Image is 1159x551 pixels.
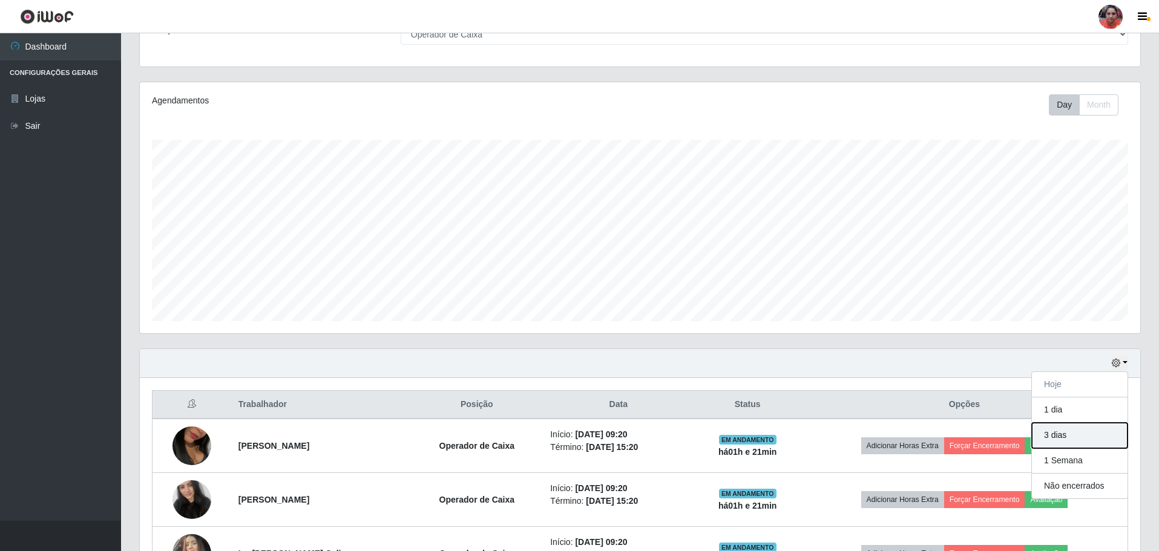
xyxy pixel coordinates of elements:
button: Não encerrados [1032,474,1128,498]
img: 1759004747054.jpeg [172,474,211,525]
time: [DATE] 09:20 [575,483,627,493]
span: EM ANDAMENTO [719,435,776,445]
strong: há 01 h e 21 min [718,447,777,457]
button: Avaliação [1025,491,1068,508]
img: 1698238099994.jpeg [172,411,211,480]
button: Month [1079,94,1118,116]
li: Início: [550,536,686,549]
button: 1 dia [1032,397,1128,423]
th: Opções [801,391,1128,419]
time: [DATE] 15:20 [586,496,638,506]
button: Adicionar Horas Extra [861,491,944,508]
time: [DATE] 09:20 [575,537,627,547]
li: Término: [550,441,686,454]
div: Toolbar with button groups [1049,94,1128,116]
button: Adicionar Horas Extra [861,437,944,454]
th: Status [694,391,801,419]
time: [DATE] 15:20 [586,442,638,452]
th: Trabalhador [231,391,411,419]
img: CoreUI Logo [20,9,74,24]
li: Início: [550,428,686,441]
div: First group [1049,94,1118,116]
button: Avaliação [1025,437,1068,454]
button: Forçar Encerramento [944,491,1025,508]
div: Agendamentos [152,94,548,107]
span: EM ANDAMENTO [719,489,776,498]
strong: Operador de Caixa [439,495,515,504]
button: 1 Semana [1032,448,1128,474]
li: Início: [550,482,686,495]
button: 3 dias [1032,423,1128,448]
strong: há 01 h e 21 min [718,501,777,510]
strong: [PERSON_NAME] [238,495,309,504]
strong: Operador de Caixa [439,441,515,451]
th: Posição [410,391,543,419]
button: Forçar Encerramento [944,437,1025,454]
button: Day [1049,94,1080,116]
strong: [PERSON_NAME] [238,441,309,451]
th: Data [543,391,694,419]
li: Término: [550,495,686,507]
button: Hoje [1032,372,1128,397]
time: [DATE] 09:20 [575,429,627,439]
